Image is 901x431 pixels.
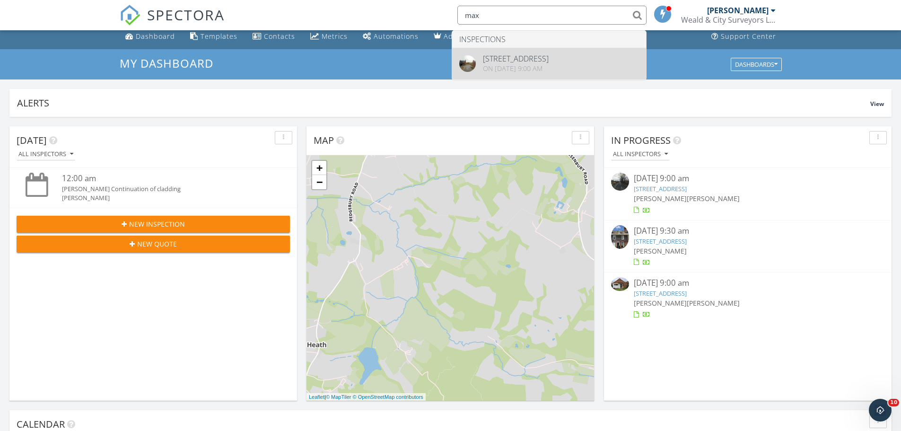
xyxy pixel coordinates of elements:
[611,225,884,267] a: [DATE] 9:30 am [STREET_ADDRESS] [PERSON_NAME]
[611,277,884,319] a: [DATE] 9:00 am [STREET_ADDRESS] [PERSON_NAME][PERSON_NAME]
[707,6,769,15] div: [PERSON_NAME]
[17,236,290,253] button: New Quote
[249,28,299,45] a: Contacts
[129,219,185,229] span: New Inspection
[122,28,179,45] a: Dashboard
[17,97,870,109] div: Alerts
[62,185,267,194] div: [PERSON_NAME] Continuation of cladding
[483,65,549,72] div: On [DATE] 9:00 am
[634,246,687,255] span: [PERSON_NAME]
[888,399,899,406] span: 10
[17,134,47,147] span: [DATE]
[611,173,884,215] a: [DATE] 9:00 am [STREET_ADDRESS] [PERSON_NAME][PERSON_NAME]
[326,394,351,400] a: © MapTiler
[483,55,549,62] div: [STREET_ADDRESS]
[452,48,646,79] a: [STREET_ADDRESS] On [DATE] 9:00 am
[681,15,776,25] div: Weald & City Surveyors Limited
[359,28,422,45] a: Automations (Basic)
[120,5,140,26] img: The Best Home Inspection Software - Spectora
[322,32,348,41] div: Metrics
[611,173,629,191] img: streetview
[309,394,324,400] a: Leaflet
[634,185,687,193] a: [STREET_ADDRESS]
[452,31,646,48] li: Inspections
[869,399,892,422] iframe: Intercom live chat
[731,58,782,71] button: Dashboards
[735,61,778,68] div: Dashboards
[17,418,65,431] span: Calendar
[457,6,647,25] input: Search everything...
[721,32,776,41] div: Support Center
[687,194,740,203] span: [PERSON_NAME]
[201,32,237,41] div: Templates
[62,173,267,185] div: 12:00 am
[708,28,780,45] a: Support Center
[444,32,479,41] div: Advanced
[137,239,177,249] span: New Quote
[611,134,671,147] span: In Progress
[634,289,687,298] a: [STREET_ADDRESS]
[120,55,213,71] span: My Dashboard
[687,299,740,308] span: [PERSON_NAME]
[264,32,295,41] div: Contacts
[634,277,862,289] div: [DATE] 9:00 am
[611,225,629,249] img: 9364763%2Fcover_photos%2FbU6PNFFGxunfB4x6w9KY%2Fsmall.jpeg
[611,277,629,291] img: 9492553%2Fcover_photos%2FKXBJWFfn7VFhMKBBG1hh%2Fsmall.jpg
[634,299,687,308] span: [PERSON_NAME]
[870,100,884,108] span: View
[312,161,326,175] a: Zoom in
[18,151,73,158] div: All Inspectors
[634,173,862,185] div: [DATE] 9:00 am
[147,5,225,25] span: SPECTORA
[430,28,482,45] a: Advanced
[17,216,290,233] button: New Inspection
[136,32,175,41] div: Dashboard
[634,225,862,237] div: [DATE] 9:30 am
[314,134,334,147] span: Map
[374,32,419,41] div: Automations
[306,28,351,45] a: Metrics
[186,28,241,45] a: Templates
[120,13,225,33] a: SPECTORA
[613,151,668,158] div: All Inspectors
[17,148,75,161] button: All Inspectors
[306,393,426,401] div: |
[353,394,423,400] a: © OpenStreetMap contributors
[634,194,687,203] span: [PERSON_NAME]
[634,237,687,246] a: [STREET_ADDRESS]
[312,175,326,189] a: Zoom out
[62,194,267,202] div: [PERSON_NAME]
[459,55,476,72] img: streetview
[611,148,670,161] button: All Inspectors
